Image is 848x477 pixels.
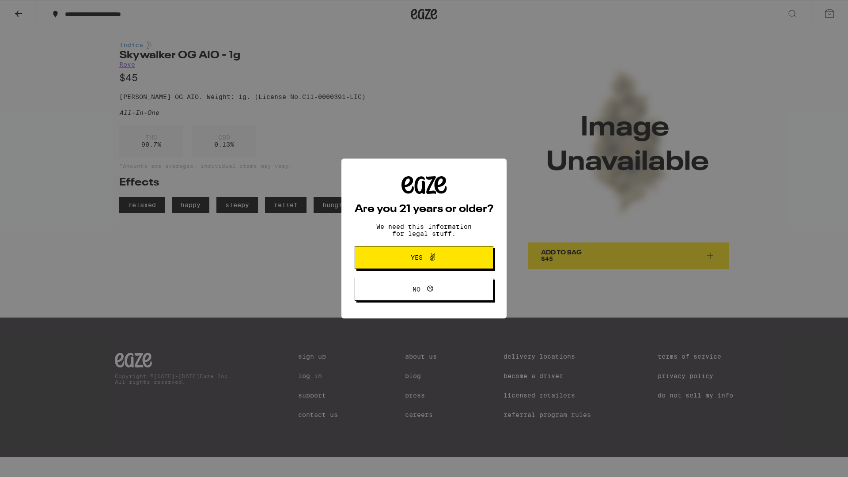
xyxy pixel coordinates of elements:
[413,286,420,292] span: No
[369,223,479,237] p: We need this information for legal stuff.
[355,278,493,301] button: No
[411,254,423,261] span: Yes
[355,204,493,215] h2: Are you 21 years or older?
[355,246,493,269] button: Yes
